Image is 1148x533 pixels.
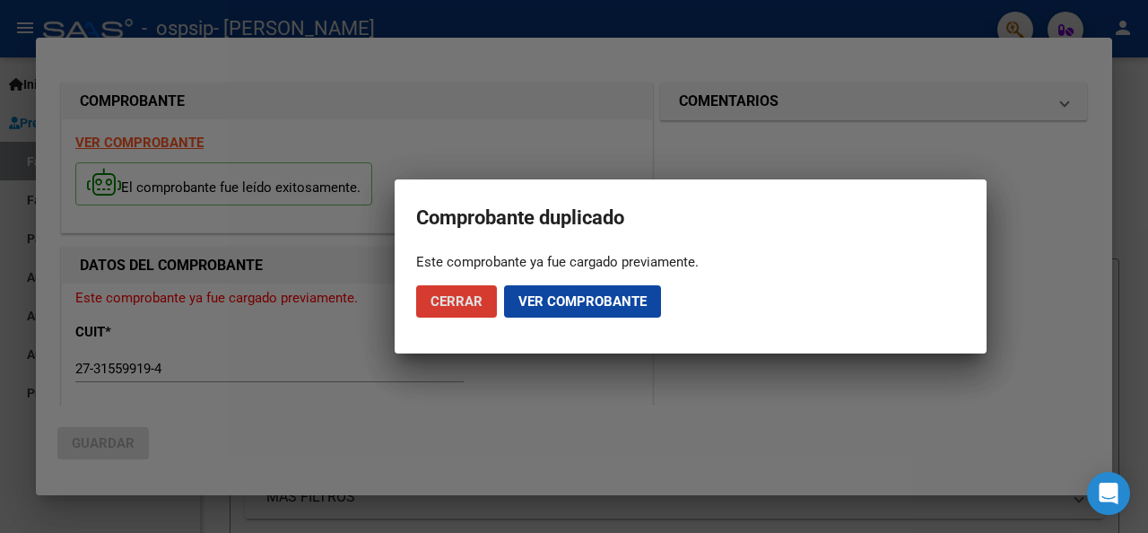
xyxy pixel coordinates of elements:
[518,293,647,310] span: Ver comprobante
[430,293,483,310] span: Cerrar
[416,253,965,271] div: Este comprobante ya fue cargado previamente.
[504,285,661,318] button: Ver comprobante
[1087,472,1130,515] div: Open Intercom Messenger
[416,201,965,235] h2: Comprobante duplicado
[416,285,497,318] button: Cerrar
